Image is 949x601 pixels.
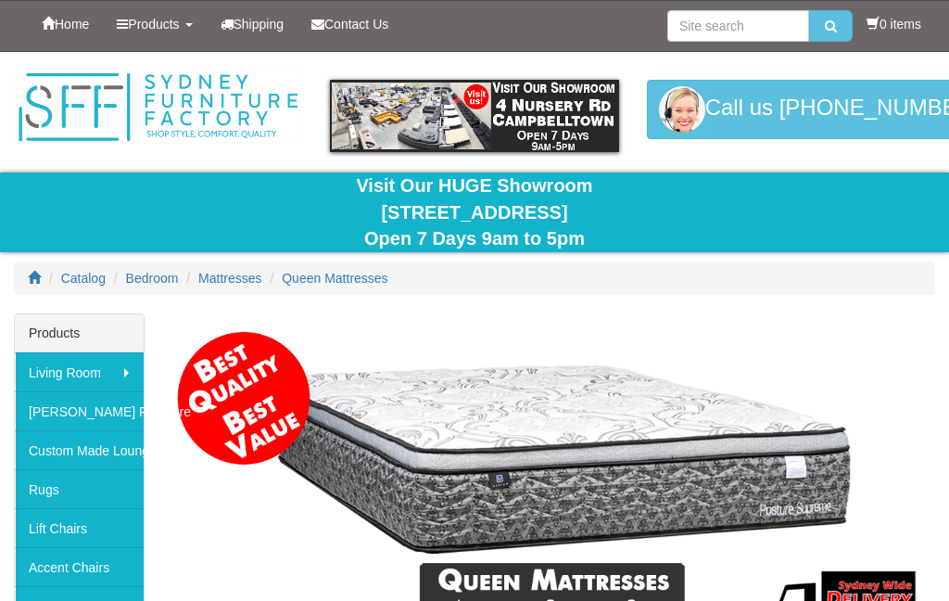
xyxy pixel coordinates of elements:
[207,1,298,47] a: Shipping
[867,15,921,33] li: 0 items
[28,1,103,47] a: Home
[15,508,144,547] a: Lift Chairs
[15,352,144,391] a: Living Room
[324,17,388,32] span: Contact Us
[103,1,206,47] a: Products
[667,10,809,42] input: Site search
[297,1,402,47] a: Contact Us
[61,271,106,286] a: Catalog
[14,173,935,252] div: Visit Our HUGE Showroom [STREET_ADDRESS] Open 7 Days 9am to 5pm
[128,17,179,32] span: Products
[15,469,144,508] a: Rugs
[14,70,302,145] img: Sydney Furniture Factory
[234,17,285,32] span: Shipping
[282,271,387,286] a: Queen Mattresses
[15,391,144,430] a: [PERSON_NAME] Furniture
[198,271,261,286] a: Mattresses
[15,430,144,469] a: Custom Made Lounges
[15,314,144,352] div: Products
[15,547,144,586] a: Accent Chairs
[330,80,618,152] img: showroom.gif
[126,271,179,286] a: Bedroom
[55,17,89,32] span: Home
